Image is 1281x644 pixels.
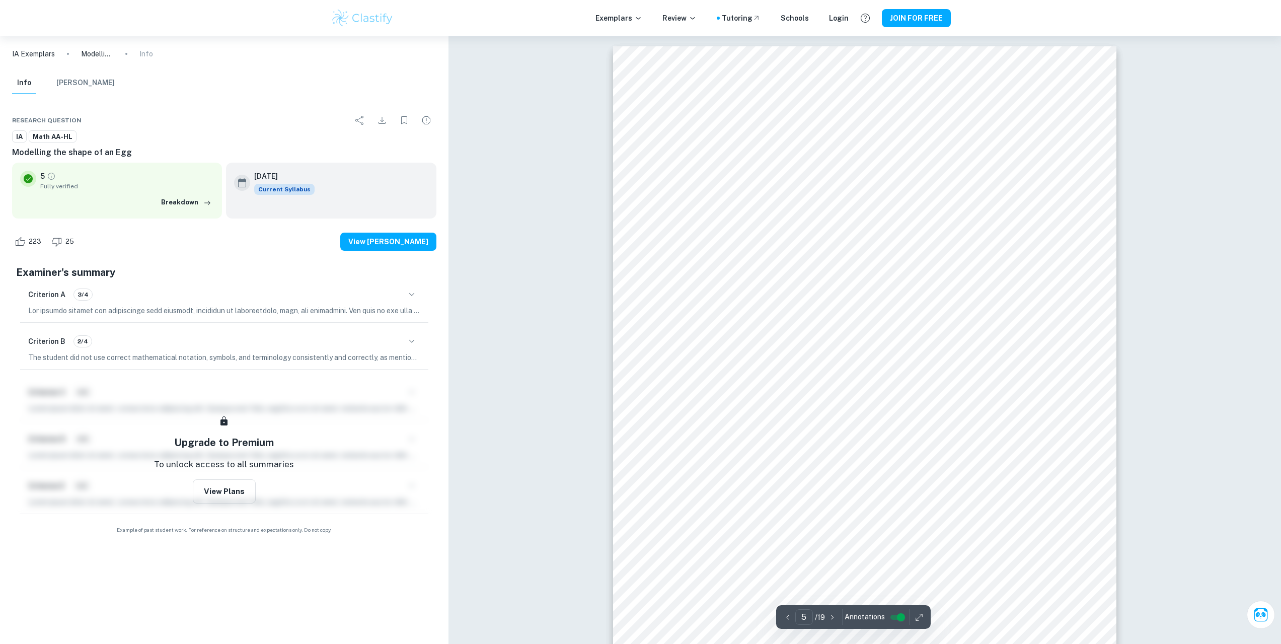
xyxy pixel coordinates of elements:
a: IA [12,130,27,143]
h5: Examiner's summary [16,265,432,280]
a: Math AA-HL [29,130,77,143]
div: Like [12,234,47,250]
button: Breakdown [159,195,214,210]
div: Share [350,110,370,130]
p: Exemplars [595,13,642,24]
button: [PERSON_NAME] [56,72,115,94]
img: Clastify logo [331,8,395,28]
h6: Modelling the shape of an Egg [12,147,436,159]
span: Example of past student work. For reference on structure and expectations only. Do not copy. [12,526,436,534]
a: Grade fully verified [47,172,56,181]
p: / 19 [815,612,825,623]
div: Report issue [416,110,436,130]
h5: Upgrade to Premium [174,435,274,450]
span: Fully verified [40,182,214,191]
h6: [DATE] [254,171,307,182]
span: Current Syllabus [254,184,315,195]
p: Review [662,13,697,24]
div: Dislike [49,234,80,250]
button: Ask Clai [1247,601,1275,629]
button: View Plans [193,479,256,504]
span: IA [13,132,26,142]
span: 2/4 [74,337,92,346]
span: Annotations [845,612,885,622]
a: Login [829,13,849,24]
p: To unlock access to all summaries [154,458,294,471]
p: The student did not use correct mathematical notation, symbols, and terminology consistently and ... [28,352,420,363]
button: Help and Feedback [857,10,874,27]
a: IA Exemplars [12,48,55,59]
div: Bookmark [394,110,414,130]
p: 5 [40,171,45,182]
a: Tutoring [722,13,761,24]
h6: Criterion A [28,289,65,300]
button: View [PERSON_NAME] [340,233,436,251]
span: 25 [60,237,80,247]
h6: Criterion B [28,336,65,347]
div: This exemplar is based on the current syllabus. Feel free to refer to it for inspiration/ideas wh... [254,184,315,195]
div: Download [372,110,392,130]
p: Info [139,48,153,59]
p: Modelling the shape of an Egg [81,48,113,59]
button: JOIN FOR FREE [882,9,951,27]
p: Lor ipsumdo sitamet con adipiscinge sedd eiusmodt, incididun ut laboreetdolo, magn, ali enimadmin... [28,305,420,316]
span: 223 [23,237,47,247]
a: Schools [781,13,809,24]
button: Info [12,72,36,94]
span: Math AA-HL [29,132,76,142]
span: Research question [12,116,82,125]
span: 3/4 [74,290,92,299]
